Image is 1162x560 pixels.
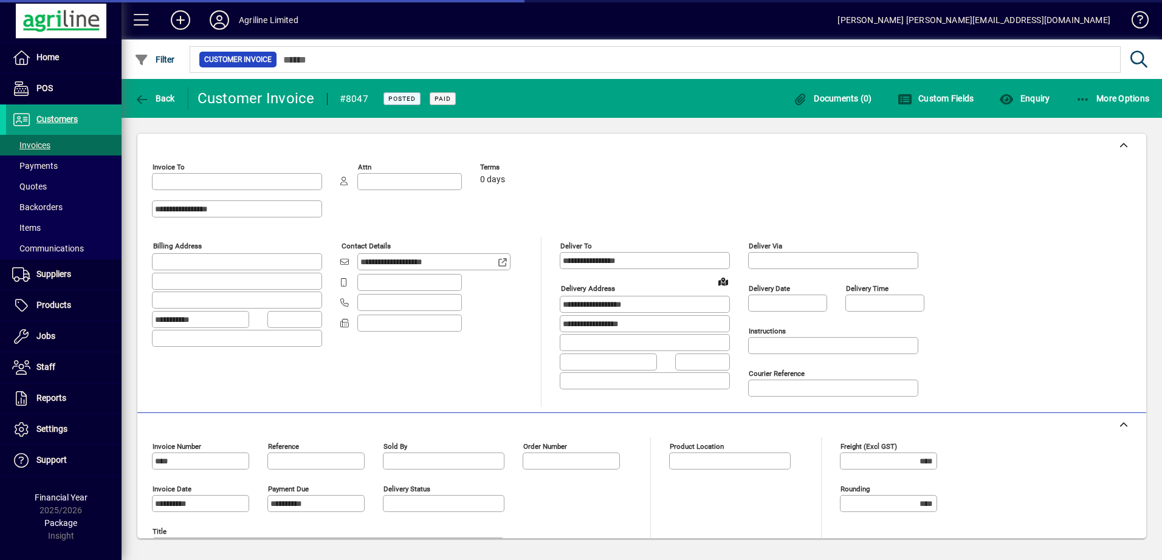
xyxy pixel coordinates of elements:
a: Quotes [6,176,122,197]
a: Staff [6,352,122,383]
mat-label: Deliver via [749,242,782,250]
span: Customer Invoice [204,53,272,66]
mat-label: Deliver To [560,242,592,250]
a: View on map [713,271,733,291]
span: Terms [480,163,553,171]
span: Package [44,518,77,528]
button: Add [161,9,200,31]
div: Customer Invoice [198,89,315,108]
span: Communications [12,244,84,253]
span: Financial Year [35,493,88,502]
mat-label: Delivery date [749,284,790,293]
a: Knowledge Base [1122,2,1147,42]
a: Communications [6,238,122,259]
a: Jobs [6,321,122,352]
button: Custom Fields [895,87,977,109]
a: Payments [6,155,122,176]
mat-label: Rounding [841,485,870,493]
a: Products [6,290,122,321]
a: Suppliers [6,259,122,290]
span: Enquiry [999,94,1050,103]
mat-label: Order number [523,442,567,451]
mat-label: Sold by [383,442,407,451]
span: Paid [435,95,451,103]
mat-label: Invoice number [153,442,201,451]
span: Posted [388,95,416,103]
mat-label: Delivery status [383,485,430,493]
button: Profile [200,9,239,31]
div: Agriline Limited [239,10,298,30]
mat-label: Freight (excl GST) [841,442,897,451]
span: Filter [134,55,175,64]
span: Suppliers [36,269,71,279]
span: Home [36,52,59,62]
span: POS [36,83,53,93]
div: [PERSON_NAME] [PERSON_NAME][EMAIL_ADDRESS][DOMAIN_NAME] [837,10,1110,30]
span: 0 days [480,175,505,185]
div: #8047 [340,89,368,109]
span: Custom Fields [898,94,974,103]
span: Support [36,455,67,465]
mat-label: Invoice To [153,163,185,171]
button: Back [131,87,178,109]
span: Items [12,223,41,233]
a: Backorders [6,197,122,217]
mat-label: Courier Reference [749,369,805,378]
span: Documents (0) [793,94,872,103]
mat-label: Invoice date [153,485,191,493]
span: Payments [12,161,58,171]
span: Backorders [12,202,63,212]
a: Support [6,445,122,476]
span: Invoices [12,140,50,150]
span: Settings [36,424,67,434]
a: Items [6,217,122,238]
button: Enquiry [996,87,1053,109]
span: More Options [1076,94,1150,103]
a: Invoices [6,135,122,155]
mat-label: Title [153,527,167,536]
span: Products [36,300,71,310]
a: Home [6,43,122,73]
span: Jobs [36,331,55,341]
a: POS [6,73,122,104]
app-page-header-button: Back [122,87,188,109]
a: Settings [6,414,122,445]
span: Back [134,94,175,103]
mat-label: Reference [268,442,299,451]
button: More Options [1073,87,1153,109]
mat-label: Product location [670,442,724,451]
span: Customers [36,114,78,124]
span: Staff [36,362,55,372]
mat-label: Payment due [268,485,309,493]
mat-label: Instructions [749,327,786,335]
mat-label: Delivery time [846,284,889,293]
mat-label: Attn [358,163,371,171]
span: Reports [36,393,66,403]
button: Filter [131,49,178,70]
button: Documents (0) [790,87,875,109]
span: Quotes [12,182,47,191]
a: Reports [6,383,122,414]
